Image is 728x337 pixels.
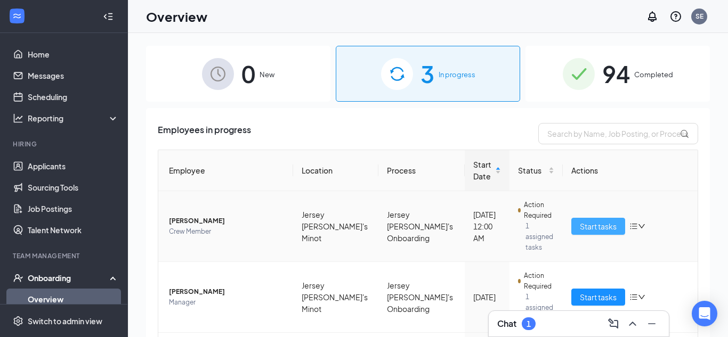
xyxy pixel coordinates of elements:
div: Reporting [28,113,119,124]
span: 1 assigned tasks [525,221,554,253]
span: [PERSON_NAME] [169,216,285,226]
a: Sourcing Tools [28,177,119,198]
span: Start Date [473,159,493,182]
th: Location [293,150,378,191]
span: Action Required [524,270,554,292]
span: 94 [602,55,630,92]
input: Search by Name, Job Posting, or Process [538,123,698,144]
div: Open Intercom Messenger [692,301,717,326]
span: 0 [241,55,255,92]
th: Employee [158,150,293,191]
span: down [638,223,645,230]
span: New [260,69,274,80]
div: 1 [527,319,531,328]
div: Hiring [13,139,117,149]
svg: UserCheck [13,273,23,283]
button: ChevronUp [624,315,641,332]
td: Jersey [PERSON_NAME]'s Minot [293,191,378,262]
div: Switch to admin view [28,316,102,326]
svg: Settings [13,316,23,326]
span: bars [629,222,638,231]
td: Jersey [PERSON_NAME]'s Minot [293,262,378,333]
svg: Notifications [646,10,659,23]
span: Employees in progress [158,123,251,144]
span: 3 [420,55,434,92]
span: Crew Member [169,226,285,237]
th: Process [378,150,465,191]
span: bars [629,293,638,301]
div: Onboarding [28,273,110,283]
button: Minimize [643,315,660,332]
a: Messages [28,65,119,86]
th: Actions [563,150,698,191]
a: Job Postings [28,198,119,219]
svg: Collapse [103,11,114,22]
span: Manager [169,297,285,308]
div: [DATE] 12:00 AM [473,209,501,244]
button: Start tasks [571,289,625,306]
div: [DATE] [473,291,501,303]
a: Talent Network [28,219,119,241]
svg: WorkstreamLogo [12,11,22,21]
button: Start tasks [571,218,625,235]
span: Start tasks [580,291,617,303]
span: [PERSON_NAME] [169,286,285,297]
span: Status [518,165,546,176]
div: Team Management [13,251,117,260]
span: down [638,293,645,301]
svg: ComposeMessage [607,317,620,330]
svg: ChevronUp [626,317,639,330]
svg: Analysis [13,113,23,124]
span: Action Required [524,200,554,221]
a: Overview [28,289,119,310]
td: Jersey [PERSON_NAME]'s Onboarding [378,191,465,262]
span: Start tasks [580,220,617,232]
svg: QuestionInfo [669,10,682,23]
span: In progress [439,69,475,80]
div: SE [695,12,703,21]
a: Home [28,44,119,65]
span: Completed [634,69,673,80]
button: ComposeMessage [605,315,622,332]
th: Status [509,150,563,191]
svg: Minimize [645,317,658,330]
h1: Overview [146,7,207,26]
span: 1 assigned tasks [525,292,554,324]
h3: Chat [497,318,516,330]
td: Jersey [PERSON_NAME]'s Onboarding [378,262,465,333]
a: Scheduling [28,86,119,108]
a: Applicants [28,155,119,177]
